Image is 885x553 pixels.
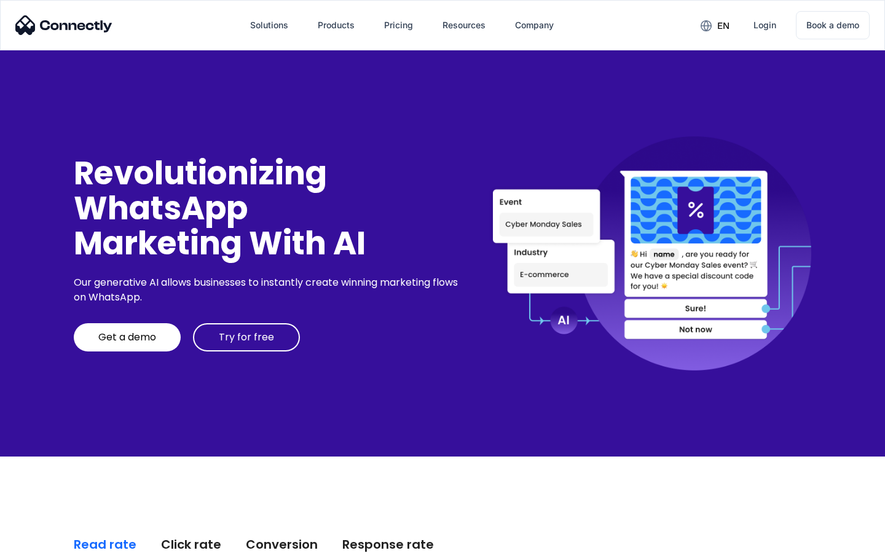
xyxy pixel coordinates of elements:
div: Read rate [74,536,136,553]
a: Get a demo [74,323,181,351]
a: Pricing [374,10,423,40]
div: Try for free [219,331,274,343]
div: Response rate [342,536,434,553]
div: Click rate [161,536,221,553]
div: Resources [433,10,495,40]
div: en [717,17,730,34]
div: Resources [442,17,486,34]
div: Solutions [240,10,298,40]
div: Pricing [384,17,413,34]
a: Book a demo [796,11,870,39]
div: Revolutionizing WhatsApp Marketing With AI [74,155,462,261]
div: Login [753,17,776,34]
div: Company [515,17,554,34]
aside: Language selected: English [12,531,74,549]
div: Products [308,10,364,40]
a: Try for free [193,323,300,351]
a: Login [744,10,786,40]
div: Company [505,10,564,40]
div: en [691,16,739,34]
div: Solutions [250,17,288,34]
ul: Language list [25,531,74,549]
div: Conversion [246,536,318,553]
div: Products [318,17,355,34]
div: Get a demo [98,331,156,343]
img: Connectly Logo [15,15,112,35]
div: Our generative AI allows businesses to instantly create winning marketing flows on WhatsApp. [74,275,462,305]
